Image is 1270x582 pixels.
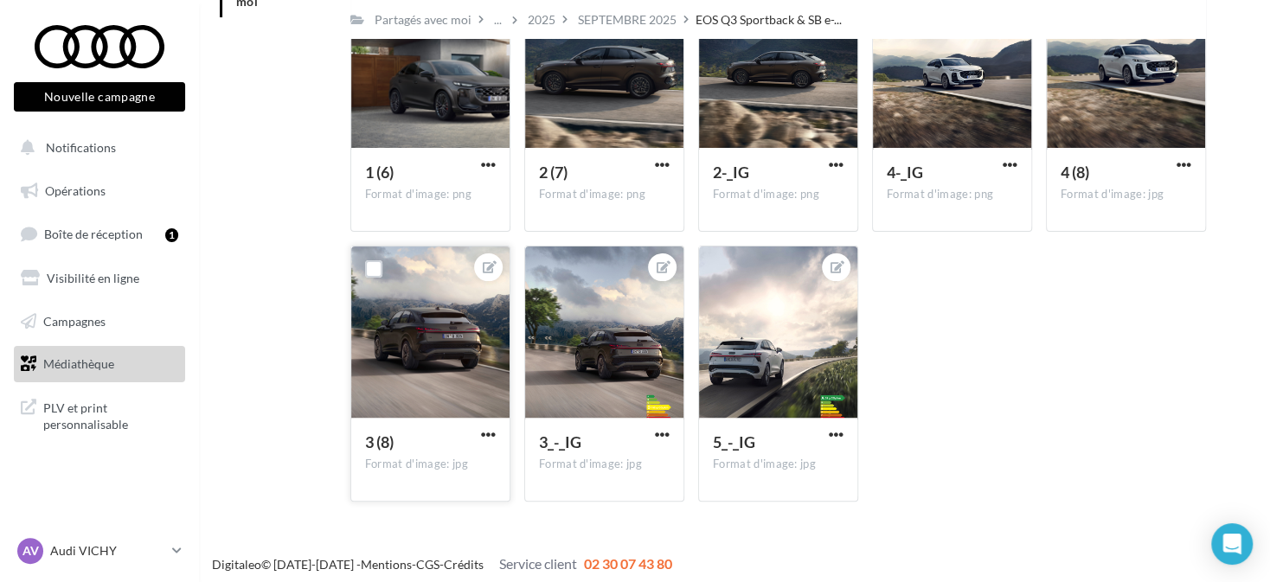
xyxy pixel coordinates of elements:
div: Format d'image: png [713,187,843,202]
button: Notifications [10,130,182,166]
span: Opérations [45,183,106,198]
span: 3 (8) [365,432,394,451]
span: Campagnes [43,313,106,328]
div: Format d'image: jpg [365,457,496,472]
div: SEPTEMBRE 2025 [578,11,677,29]
span: PLV et print personnalisable [43,396,178,433]
span: Médiathèque [43,356,114,371]
div: Open Intercom Messenger [1211,523,1253,565]
span: 1 (6) [365,163,394,182]
a: Crédits [444,557,484,572]
a: Mentions [361,557,412,572]
div: Format d'image: jpg [713,457,843,472]
div: Format d'image: png [365,187,496,202]
div: Format d'image: jpg [1061,187,1191,202]
span: 2-_IG [713,163,749,182]
a: CGS [416,557,439,572]
div: Format d'image: png [539,187,670,202]
a: Boîte de réception1 [10,215,189,253]
a: AV Audi VICHY [14,534,185,567]
a: Digitaleo [212,557,261,572]
span: © [DATE]-[DATE] - - - [212,557,672,572]
span: Visibilité en ligne [47,271,139,285]
a: Visibilité en ligne [10,260,189,297]
span: 4 (8) [1061,163,1089,182]
a: Opérations [10,173,189,209]
div: ... [491,8,505,32]
div: Format d'image: png [887,187,1017,202]
span: AV [22,542,39,560]
span: Boîte de réception [44,227,143,241]
span: 5_-_IG [713,432,755,451]
div: Format d'image: jpg [539,457,670,472]
a: Médiathèque [10,346,189,382]
span: Notifications [46,140,116,155]
span: 4-_IG [887,163,923,182]
span: EOS Q3 Sportback & SB e-... [696,11,842,29]
button: Nouvelle campagne [14,82,185,112]
p: Audi VICHY [50,542,165,560]
a: PLV et print personnalisable [10,389,189,440]
span: 02 30 07 43 80 [584,555,672,572]
a: Campagnes [10,304,189,340]
span: 3_-_IG [539,432,581,451]
div: 1 [165,228,178,242]
div: 2025 [528,11,555,29]
span: Service client [499,555,577,572]
div: Partagés avec moi [375,11,471,29]
span: 2 (7) [539,163,568,182]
